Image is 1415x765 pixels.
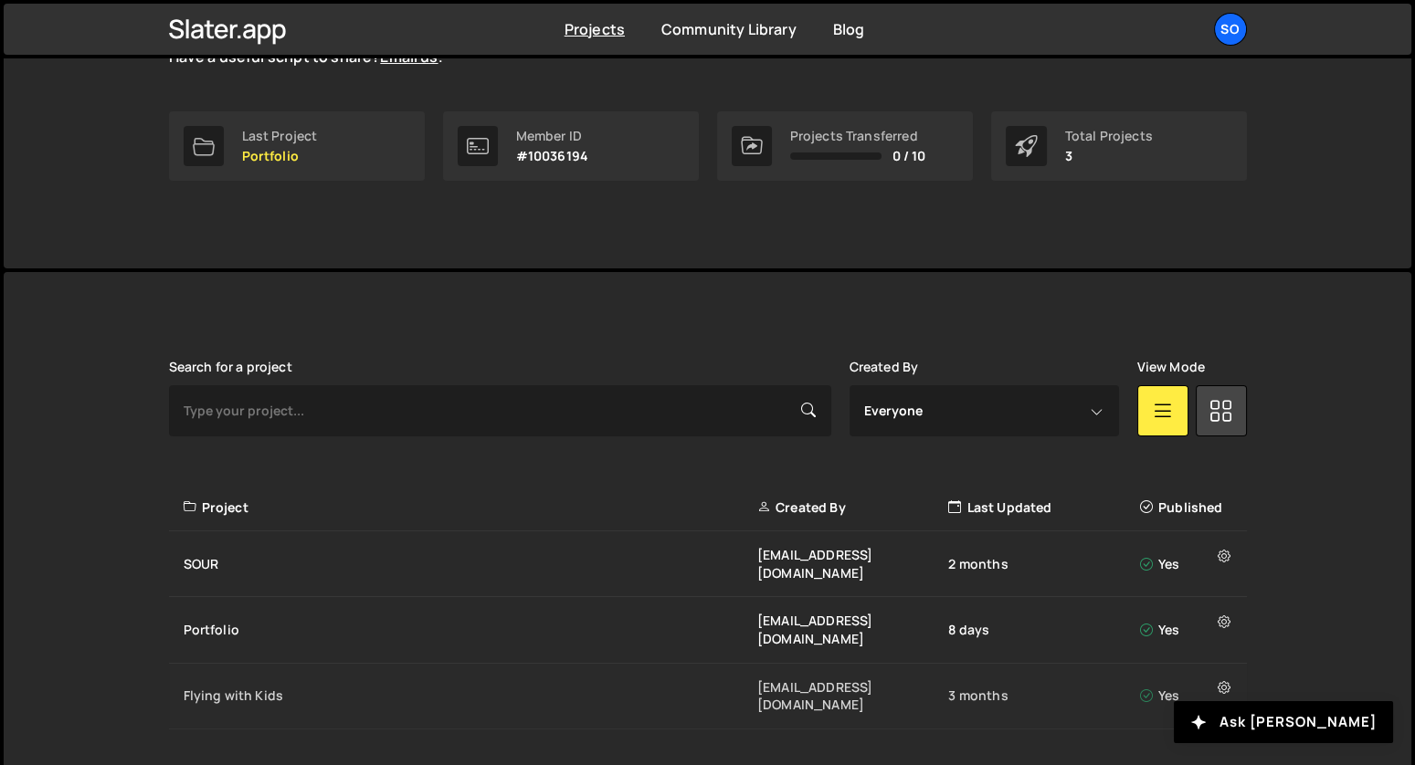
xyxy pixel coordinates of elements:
div: 2 months [948,555,1139,573]
p: 3 [1065,149,1153,163]
p: #10036194 [516,149,588,163]
div: Portfolio [184,621,757,639]
div: Last Updated [948,498,1139,517]
a: Community Library [661,19,797,39]
div: Member ID [516,129,588,143]
a: Portfolio [EMAIL_ADDRESS][DOMAIN_NAME] 8 days Yes [169,597,1247,663]
label: Created By [850,360,919,374]
div: Flying with Kids [184,686,757,705]
div: Created By [757,498,948,517]
button: Ask [PERSON_NAME] [1174,701,1393,743]
a: Last Project Portfolio [169,111,425,181]
div: 8 days [948,621,1139,639]
div: Yes [1140,555,1236,573]
div: Last Project [242,129,318,143]
div: Yes [1140,686,1236,705]
a: Projects [565,19,625,39]
div: [EMAIL_ADDRESS][DOMAIN_NAME] [757,612,948,647]
a: Flying with Kids [EMAIL_ADDRESS][DOMAIN_NAME] 3 months Yes [169,664,1247,729]
p: Portfolio [242,149,318,163]
input: Type your project... [169,385,831,436]
div: 3 months [948,686,1139,705]
div: SOUR [184,555,757,573]
div: [EMAIL_ADDRESS][DOMAIN_NAME] [757,678,948,714]
div: Total Projects [1065,129,1153,143]
a: SO [1214,13,1247,46]
a: SOUR [EMAIL_ADDRESS][DOMAIN_NAME] 2 months Yes [169,531,1247,597]
div: Published [1140,498,1236,517]
label: Search for a project [169,360,292,374]
div: Projects Transferred [790,129,926,143]
label: View Mode [1137,360,1205,374]
span: 0 / 10 [892,149,926,163]
div: Project [184,498,757,517]
div: [EMAIL_ADDRESS][DOMAIN_NAME] [757,546,948,582]
div: Yes [1140,621,1236,639]
a: Blog [833,19,865,39]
